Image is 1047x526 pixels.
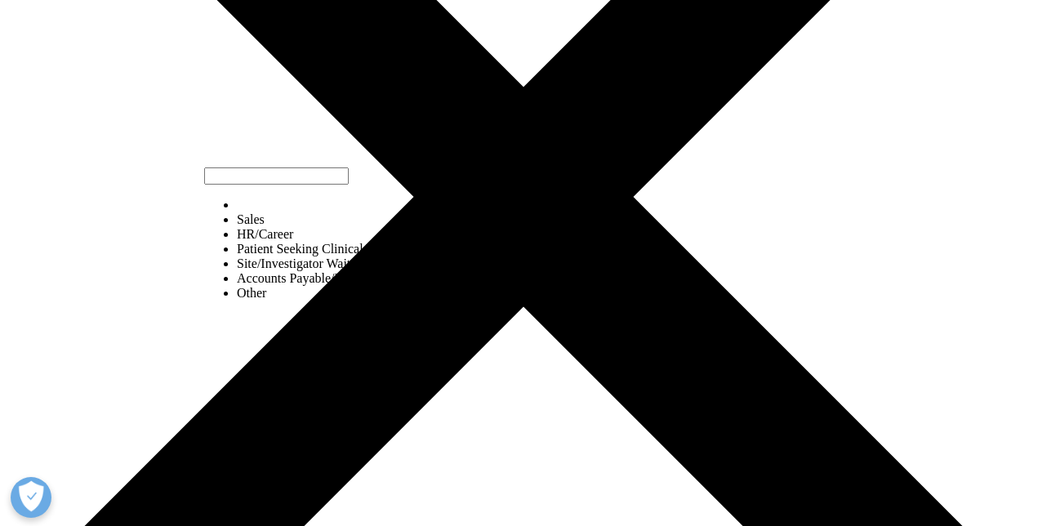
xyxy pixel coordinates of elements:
[237,227,396,242] li: HR/Career
[237,212,396,227] li: Sales
[11,477,51,518] button: Open Preferences
[237,286,396,301] li: Other
[237,242,396,256] li: Patient Seeking Clinical Trials
[237,256,396,271] li: Site/Investigator Waiting List
[237,271,396,286] li: Accounts Payable/Receivable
